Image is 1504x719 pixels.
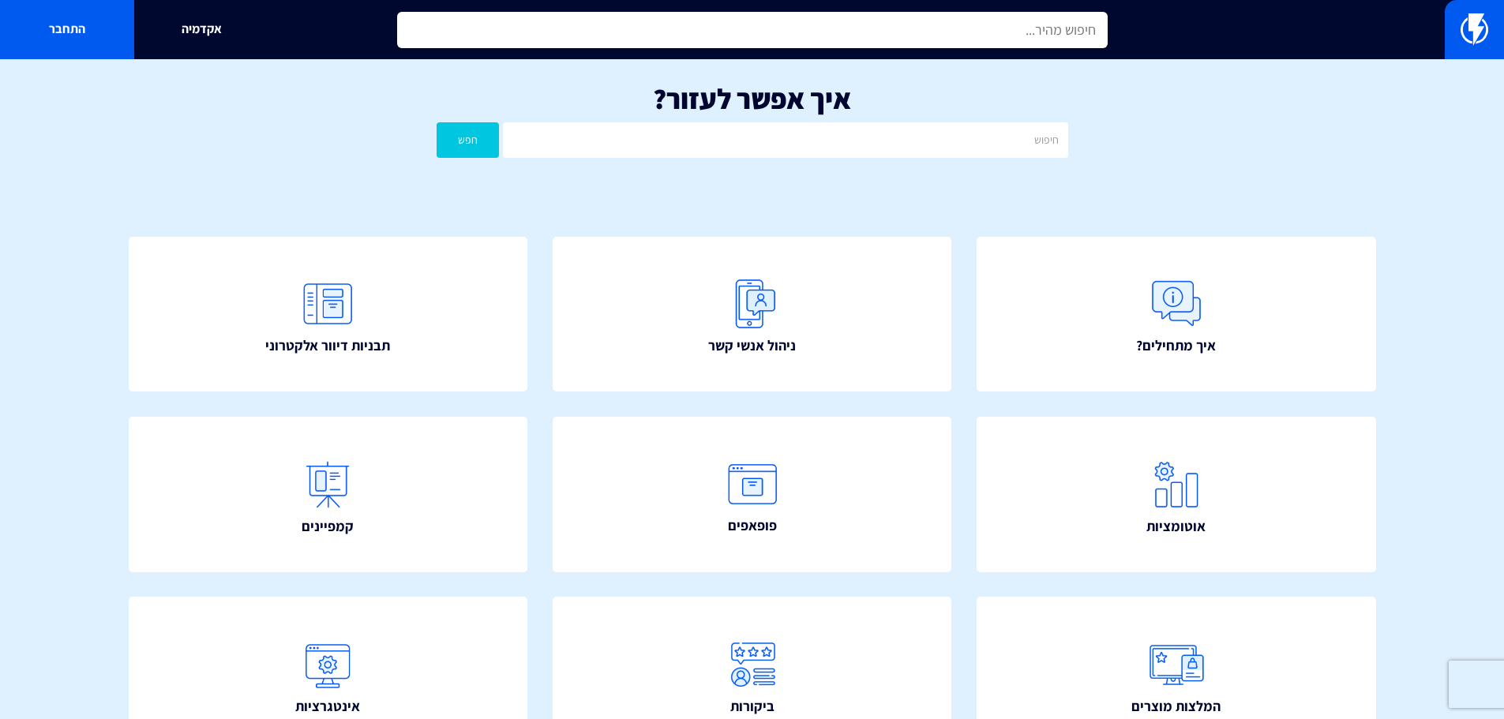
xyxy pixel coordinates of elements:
[730,696,775,717] span: ביקורות
[397,12,1108,48] input: חיפוש מהיר...
[1131,696,1221,717] span: המלצות מוצרים
[977,417,1376,572] a: אוטומציות
[302,516,354,537] span: קמפיינים
[728,515,777,536] span: פופאפים
[24,83,1480,114] h1: איך אפשר לעזור?
[129,417,528,572] a: קמפיינים
[129,237,528,392] a: תבניות דיוור אלקטרוני
[708,335,796,356] span: ניהול אנשי קשר
[295,696,360,717] span: אינטגרציות
[977,237,1376,392] a: איך מתחילים?
[1136,335,1216,356] span: איך מתחילים?
[437,122,500,158] button: חפש
[503,122,1067,158] input: חיפוש
[553,237,952,392] a: ניהול אנשי קשר
[553,417,952,572] a: פופאפים
[1146,516,1206,537] span: אוטומציות
[265,335,390,356] span: תבניות דיוור אלקטרוני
